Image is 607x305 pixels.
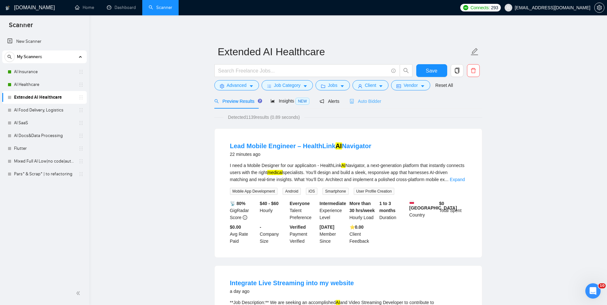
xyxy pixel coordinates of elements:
[14,91,75,104] a: Extended AI Healthcare
[270,98,309,103] span: Insights
[306,188,317,195] span: iOS
[78,133,84,138] span: holder
[230,279,354,286] a: Integrate Live Streaming into my website
[78,146,84,151] span: holder
[470,48,479,56] span: edit
[230,201,246,206] b: 📡 80%
[315,80,350,90] button: folderJobscaret-down
[348,200,378,221] div: Hourly Load
[149,5,172,10] a: searchScanner
[224,114,304,121] span: Detected 1139 results (0.89 seconds)
[426,67,437,75] span: Save
[354,188,394,195] span: User Profile Creation
[290,225,306,230] b: Verified
[214,99,219,103] span: search
[230,225,241,230] b: $0.00
[450,177,465,182] a: Expand
[416,64,447,77] button: Save
[378,200,408,221] div: Duration
[350,201,375,213] b: More than 30 hrs/week
[594,5,604,10] a: setting
[283,188,301,195] span: Android
[403,82,418,89] span: Vendor
[227,82,247,89] span: Advanced
[348,224,378,245] div: Client Feedback
[350,225,364,230] b: ⭐️ 0.00
[438,200,468,221] div: Total Spent
[352,80,389,90] button: userClientcaret-down
[470,4,490,11] span: Connects:
[218,67,389,75] input: Search Freelance Jobs...
[598,283,606,288] span: 10
[218,44,469,60] input: Scanner name...
[76,290,82,296] span: double-left
[230,162,467,183] div: I need a Mobile Designer for our applicaiton - HealthLink Navigator, a next‑generation platform t...
[410,200,414,204] img: 🇵🇱
[328,82,337,89] span: Jobs
[78,172,84,177] span: holder
[365,82,376,89] span: Client
[322,188,348,195] span: Smartphone
[78,120,84,126] span: holder
[229,224,259,245] div: Avg Rate Paid
[258,200,288,221] div: Hourly
[379,84,383,88] span: caret-down
[321,84,325,88] span: folder
[75,5,94,10] a: homeHome
[5,3,10,13] img: logo
[506,5,511,10] span: user
[7,35,82,48] a: New Scanner
[320,99,339,104] span: Alerts
[17,50,42,63] span: My Scanners
[2,50,87,180] li: My Scanners
[318,224,348,245] div: Member Since
[341,163,345,168] mark: AI
[267,170,283,175] mark: medical
[14,117,75,129] a: AI SaaS
[320,201,346,206] b: Intermediate
[5,55,14,59] span: search
[14,104,75,117] a: AI Food Delivery, Logistics
[594,3,604,13] button: setting
[249,84,254,88] span: caret-down
[467,68,479,73] span: delete
[78,82,84,87] span: holder
[288,224,318,245] div: Payment Verified
[400,68,412,73] span: search
[420,84,425,88] span: caret-down
[318,200,348,221] div: Experience Level
[320,99,324,103] span: notification
[214,99,260,104] span: Preview Results
[257,98,263,104] div: Tooltip anchor
[107,5,136,10] a: dashboardDashboard
[295,98,309,105] span: NEW
[260,201,278,206] b: $40 - $60
[220,84,224,88] span: setting
[336,142,342,149] mark: AI
[340,84,344,88] span: caret-down
[585,283,601,299] iframe: Intercom live chat
[243,215,247,220] span: info-circle
[350,99,354,103] span: robot
[260,225,261,230] b: -
[463,5,468,10] img: upwork-logo.png
[445,177,448,182] span: ...
[409,200,457,210] b: [GEOGRAPHIC_DATA]
[358,84,362,88] span: user
[290,201,310,206] b: Everyone
[258,224,288,245] div: Company Size
[214,80,259,90] button: settingAdvancedcaret-down
[14,155,75,168] a: Mixed Full AI Low|no code|automations
[467,64,480,77] button: delete
[262,80,313,90] button: barsJob Categorycaret-down
[267,84,271,88] span: bars
[391,80,430,90] button: idcardVendorcaret-down
[288,200,318,221] div: Talent Preference
[14,65,75,78] a: AI Insurance
[270,99,275,103] span: area-chart
[595,5,604,10] span: setting
[274,82,300,89] span: Job Category
[14,78,75,91] a: AI Healthcare
[230,188,278,195] span: Mobile App Development
[320,225,334,230] b: [DATE]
